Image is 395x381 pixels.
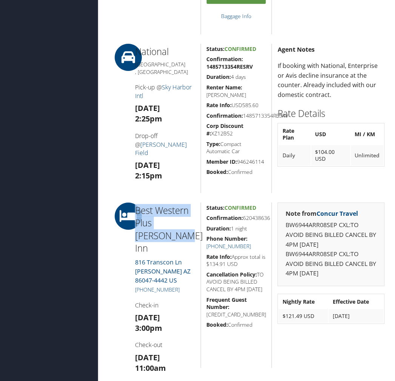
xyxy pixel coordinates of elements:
span: Confirmed [225,204,257,211]
a: Concur Travel [317,209,358,218]
strong: Booked: [207,321,228,328]
th: Rate Plan [279,124,310,144]
strong: Status: [207,45,225,52]
a: [PHONE_NUMBER] [207,243,251,250]
h4: Check-in [135,301,195,309]
h5: Approx total is $134.91 USD [207,253,266,268]
strong: Duration: [207,225,231,232]
th: USD [312,124,350,144]
strong: Confirmation: [207,112,243,119]
th: MI / KM [351,124,384,144]
strong: Confirmation: 1485713354RESRV [207,55,253,70]
strong: Corp Discount #: [207,122,244,137]
h2: National [135,45,195,58]
h5: 1485713354RESRV [207,112,266,120]
h5: TO AVOID BEING BILLED CANCEL BY 4PM [DATE] [207,271,266,293]
p: BW6944ARR08SEP CXL:TO AVOID BEING BILLED CANCEL BY 4PM [DATE] BW6944ARR08SEP CXL:TO AVOID BEING B... [286,220,377,278]
strong: Rate Info: [207,253,232,260]
h2: Best Western Plus [PERSON_NAME] Inn [135,204,195,255]
strong: Cancellation Policy: [207,271,257,278]
h5: 4 days [207,73,266,81]
strong: Type: [207,140,221,147]
strong: [DATE] [135,312,160,323]
h5: Compact Automatic Car [207,140,266,155]
a: [PERSON_NAME] Field [135,140,187,157]
strong: [DATE] [135,103,160,113]
strong: Agent Notes [278,45,315,54]
td: [DATE] [329,309,384,323]
a: Baggage Info [221,12,252,20]
strong: Frequent Guest Number: [207,296,247,311]
h4: Check-out [135,341,195,349]
strong: 3:00pm [135,323,162,333]
h2: Rate Details [278,107,385,120]
h4: Pick-up @ [135,83,195,100]
strong: Member ID: [207,158,237,165]
h5: Confirmed [207,321,266,329]
strong: Duration: [207,73,231,80]
h5: [PERSON_NAME] [207,84,266,98]
a: Sky Harbor Intl [135,83,192,100]
td: Unlimited [351,145,384,166]
strong: 2:25pm [135,114,162,124]
strong: Renter Name: [207,84,243,91]
a: [PHONE_NUMBER] [135,286,180,293]
strong: Phone Number: [207,235,248,242]
td: $121.49 USD [279,309,328,323]
strong: Booked: [207,168,228,175]
strong: Status: [207,204,225,211]
th: Nightly Rate [279,295,328,309]
strong: 2:15pm [135,171,162,181]
strong: Confirmation: [207,214,243,221]
a: 816 Transcon Ln[PERSON_NAME] AZ 86047-4442 US [135,258,191,284]
h5: USD585.60 [207,101,266,109]
h5: 620438636 [207,214,266,222]
h4: Drop-off @ [135,132,195,157]
strong: Rate Info: [207,101,232,109]
th: Effective Date [329,295,384,309]
strong: [DATE] [135,160,160,170]
strong: [DATE] [135,353,160,363]
strong: 11:00am [135,363,166,373]
strong: Note from [286,209,358,218]
h5: Confirmed [207,168,266,176]
h5: [CREDIT_CARD_NUMBER] [207,296,266,318]
h5: 946246114 [207,158,266,166]
h5: [GEOGRAPHIC_DATA] , [GEOGRAPHIC_DATA] [135,61,195,75]
h5: XZ12B52 [207,122,266,137]
td: Daily [279,145,310,166]
p: If booking with National, Enterprise or Avis decline insurance at the counter. Already included w... [278,61,385,100]
h5: 1 night [207,225,266,232]
span: Confirmed [225,45,257,52]
td: $104.00 USD [312,145,350,166]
